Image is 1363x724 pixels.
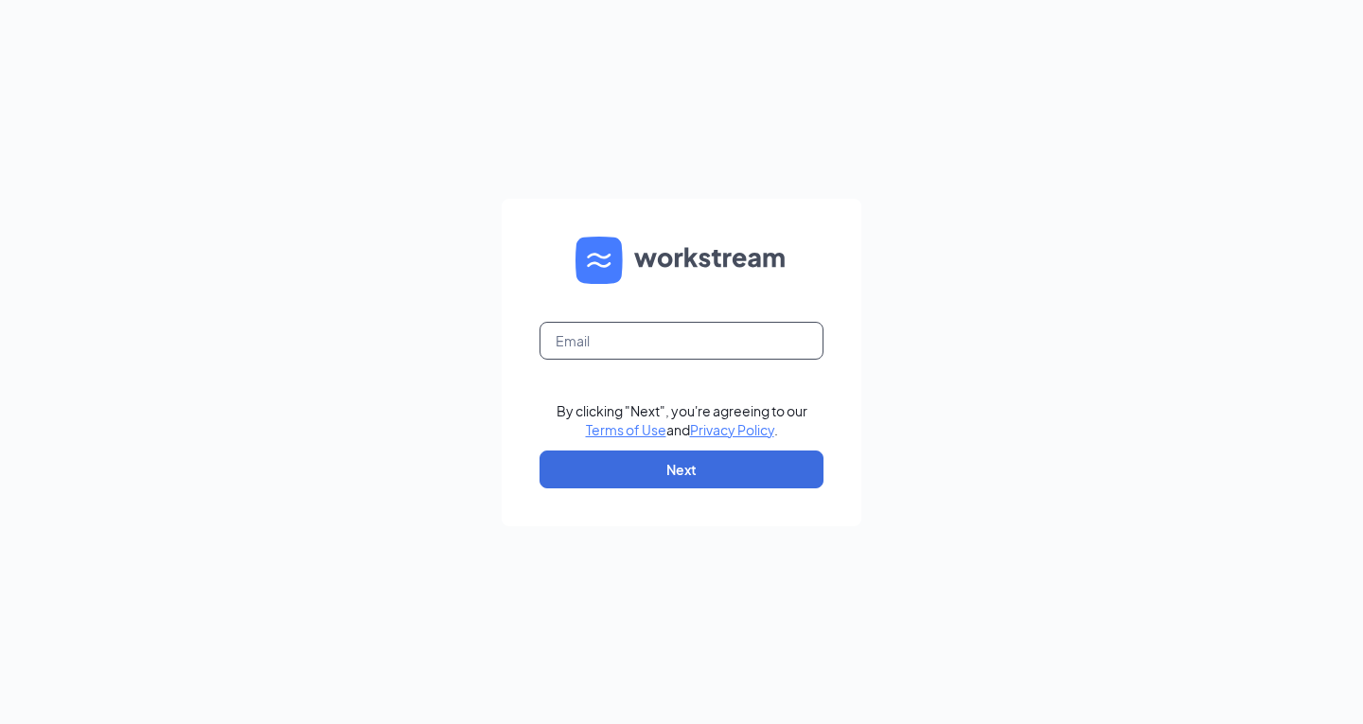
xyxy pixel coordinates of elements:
img: WS logo and Workstream text [575,237,788,284]
a: Privacy Policy [690,421,774,438]
a: Terms of Use [586,421,666,438]
button: Next [540,450,823,488]
input: Email [540,322,823,360]
div: By clicking "Next", you're agreeing to our and . [557,401,807,439]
